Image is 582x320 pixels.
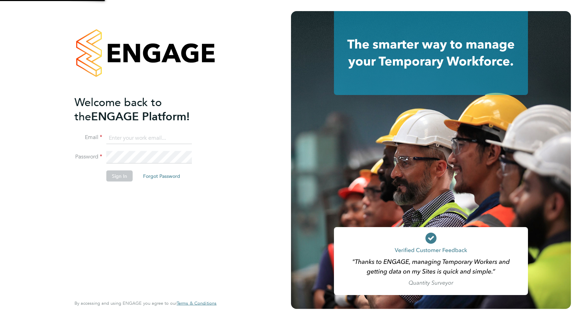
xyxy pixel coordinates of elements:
[106,132,192,144] input: Enter your work email...
[74,153,102,161] label: Password
[138,171,186,182] button: Forgot Password
[177,301,217,306] a: Terms & Conditions
[106,171,133,182] button: Sign In
[74,95,162,123] span: Welcome back to the
[74,300,217,306] span: By accessing and using ENGAGE you agree to our
[74,134,102,141] label: Email
[74,95,210,123] h2: ENGAGE Platform!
